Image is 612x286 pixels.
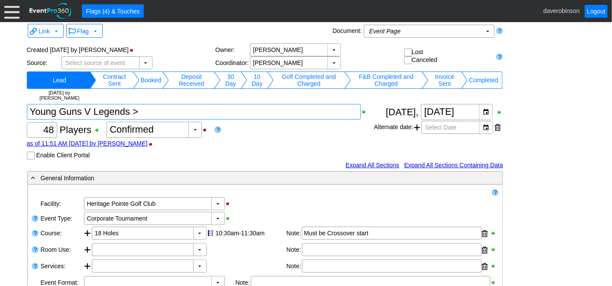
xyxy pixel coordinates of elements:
[36,152,90,159] label: Enable Client Portal
[490,247,498,253] div: Show Room Use when printing; click to hide Room Use when printing.
[39,28,50,35] span: Link
[404,162,503,169] a: Expand All Sections Containing Data
[424,121,458,133] span: Select Date
[351,71,422,89] td: Change status to F&B Completed and Charged
[40,259,83,275] div: Services:
[139,71,162,89] td: Change status to Booked
[495,121,501,134] div: Remove this date
[29,71,90,89] td: Change status to Lead
[28,1,73,21] img: EventPro360
[84,243,92,258] div: Add room
[369,28,401,35] i: Event Page
[482,244,488,257] div: Remove room
[30,26,60,36] span: Link
[287,227,302,240] div: Note:
[68,26,99,36] span: Flag
[482,227,488,240] div: Remove course
[40,196,83,211] div: Facility:
[64,57,127,69] span: Select source of event
[94,127,104,133] div: Show Guest Count when printing; click to hide Guest Count when printing.
[543,7,580,14] span: daverobinson
[490,279,498,286] div: Show Event Format when printing; click to hide Event Format when printing.
[215,46,250,53] div: Owner:
[585,5,608,18] a: Logout
[77,28,89,35] span: Flag
[27,43,216,56] div: Created [DATE] by [PERSON_NAME]
[27,59,62,66] div: Source:
[216,230,285,237] div: 10:30am-11:30am
[129,47,139,53] div: Hide Status Bar when printing; click to show Status Bar when printing.
[361,109,371,115] div: Show Event Title when printing; click to hide Event Title when printing.
[346,162,399,169] a: Expand All Sections
[374,120,503,135] div: Alternate date:
[84,227,92,241] div: Add course
[202,127,212,133] div: Hide Guest Count Status when printing; click to show Guest Count Status when printing.
[220,71,240,89] td: Change status to 30 Day
[207,227,214,240] div: Show this item on timeline; click to toggle
[40,226,83,242] div: Course:
[490,230,498,236] div: Show Course when printing; click to hide Course when printing.
[386,107,418,117] span: [DATE],
[29,173,465,183] div: General Information
[40,242,83,259] div: Room Use:
[496,109,503,115] div: Show Event Date when printing; click to hide Event Date when printing.
[225,215,235,221] div: Show Event Type when printing; click to hide Event Type when printing.
[428,71,461,89] td: Change status to Invoice Sent
[84,6,141,16] span: Flags (4) & Touches
[468,71,500,89] td: Change status to Completed
[247,71,267,89] td: Change status to 10 Day
[225,201,235,207] div: Hide Facility when printing; click to show Facility when printing.
[96,71,133,89] td: Change status to Contract Sent
[215,59,250,66] div: Coordinator:
[4,3,19,19] div: Menu: Click or 'Crtl+M' to toggle menu open/close
[214,227,286,240] div: Edit start & end times
[40,211,83,226] div: Event Type:
[148,141,158,147] div: Hide Guest Count Stamp when printing; click to show Guest Count Stamp when printing.
[287,260,302,273] div: Note:
[27,140,148,147] a: as of 11:51 AM [DATE] by [PERSON_NAME]
[41,175,94,182] span: General Information
[287,243,302,257] div: Note:
[84,7,141,16] span: Flags (4) & Touches
[169,71,214,89] td: Change status to Deposit Received
[490,263,498,269] div: Show Services when printing; click to hide Services when printing.
[84,260,92,274] div: Add service
[60,124,91,135] span: Players
[414,121,421,134] span: Add another alternate date
[304,229,479,237] div: Must be Crossover start
[274,71,344,89] td: Change status to Golf Completed and Charged
[29,89,90,102] td: [DATE] by [PERSON_NAME]
[482,260,488,273] div: Remove service
[404,49,492,65] div: Lost Canceled
[331,25,364,39] div: Document:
